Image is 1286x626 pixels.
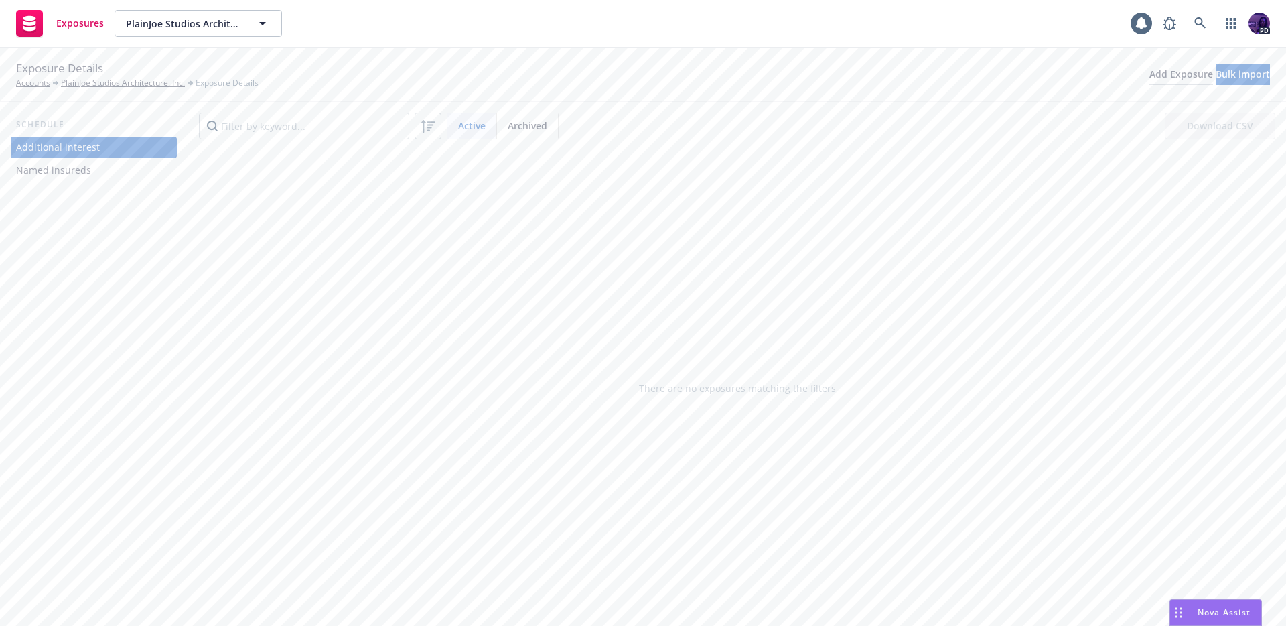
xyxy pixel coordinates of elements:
span: PlainJoe Studios Architecture, Inc. [126,17,242,31]
a: Report a Bug [1156,10,1183,37]
div: Schedule [11,118,177,131]
span: Exposures [56,18,104,29]
span: Nova Assist [1198,607,1251,618]
div: Add Exposure [1149,64,1213,84]
a: Search [1187,10,1214,37]
a: PlainJoe Studios Architecture, Inc. [61,77,185,89]
span: Archived [508,119,547,133]
button: Bulk import [1216,64,1270,85]
span: Active [458,119,486,133]
div: Additional interest [16,137,100,158]
a: Switch app [1218,10,1244,37]
a: Accounts [16,77,50,89]
img: photo [1248,13,1270,34]
button: Nova Assist [1169,599,1262,626]
span: There are no exposures matching the filters [639,381,836,395]
a: Exposures [11,5,109,42]
div: Drag to move [1170,600,1187,625]
span: Exposure Details [196,77,259,89]
a: Additional interest [11,137,177,158]
button: Add Exposure [1149,64,1213,85]
span: Exposure Details [16,60,103,77]
div: Named insureds [16,160,91,181]
button: PlainJoe Studios Architecture, Inc. [115,10,282,37]
input: Filter by keyword... [199,113,409,139]
div: Bulk import [1216,64,1270,84]
a: Named insureds [11,160,177,181]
